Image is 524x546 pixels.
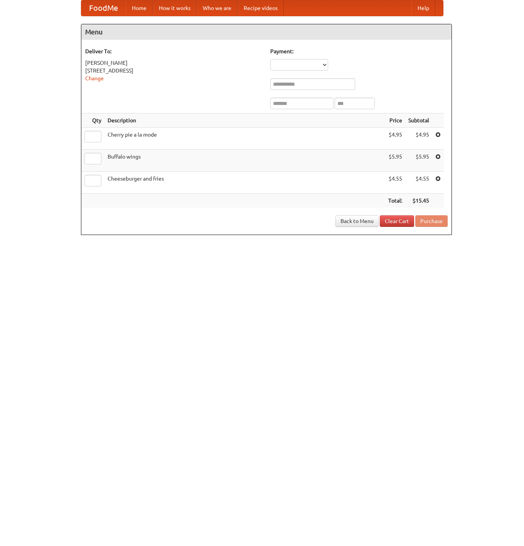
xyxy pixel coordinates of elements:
a: How it works [153,0,197,16]
th: Description [104,113,385,128]
a: Help [411,0,435,16]
td: $4.55 [385,172,405,194]
td: Buffalo wings [104,150,385,172]
a: Clear Cart [380,215,414,227]
a: Change [85,75,104,81]
div: [STREET_ADDRESS] [85,67,263,74]
th: Total: [385,194,405,208]
th: Qty [81,113,104,128]
th: Price [385,113,405,128]
td: Cheeseburger and fries [104,172,385,194]
div: [PERSON_NAME] [85,59,263,67]
a: Recipe videos [238,0,284,16]
td: $4.95 [405,128,432,150]
a: Who we are [197,0,238,16]
th: Subtotal [405,113,432,128]
td: $5.95 [385,150,405,172]
td: $5.95 [405,150,432,172]
a: FoodMe [81,0,126,16]
td: $4.95 [385,128,405,150]
a: Home [126,0,153,16]
button: Purchase [415,215,448,227]
th: $15.45 [405,194,432,208]
td: $4.55 [405,172,432,194]
a: Back to Menu [335,215,379,227]
h4: Menu [81,24,452,40]
h5: Payment: [270,47,448,55]
td: Cherry pie a la mode [104,128,385,150]
h5: Deliver To: [85,47,263,55]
